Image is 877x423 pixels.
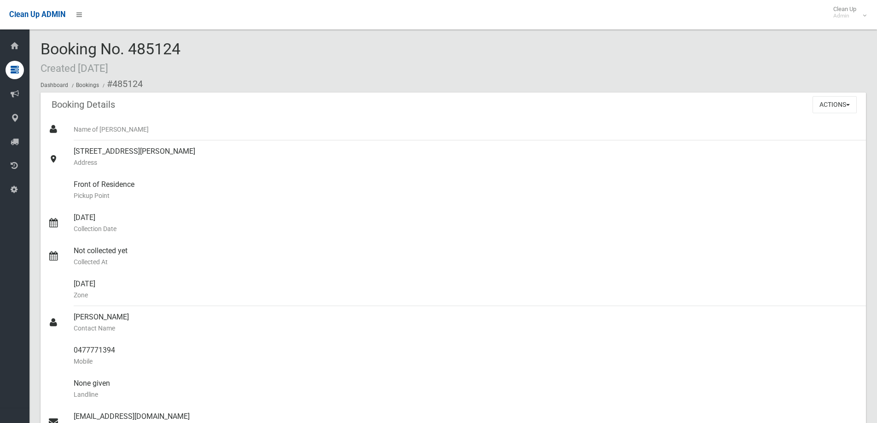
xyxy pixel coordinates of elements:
a: Bookings [76,82,99,88]
div: 0477771394 [74,339,859,372]
small: Admin [833,12,856,19]
small: Collected At [74,256,859,267]
div: [DATE] [74,273,859,306]
small: Landline [74,389,859,400]
small: Contact Name [74,323,859,334]
small: Mobile [74,356,859,367]
div: [PERSON_NAME] [74,306,859,339]
header: Booking Details [41,96,126,114]
li: #485124 [100,75,143,93]
button: Actions [813,96,857,113]
small: Pickup Point [74,190,859,201]
small: Name of [PERSON_NAME] [74,124,859,135]
div: None given [74,372,859,406]
span: Clean Up [829,6,865,19]
div: Not collected yet [74,240,859,273]
span: Clean Up ADMIN [9,10,65,19]
span: Booking No. 485124 [41,40,180,75]
div: [STREET_ADDRESS][PERSON_NAME] [74,140,859,174]
a: Dashboard [41,82,68,88]
small: Zone [74,290,859,301]
small: Address [74,157,859,168]
small: Collection Date [74,223,859,234]
small: Created [DATE] [41,62,108,74]
div: Front of Residence [74,174,859,207]
div: [DATE] [74,207,859,240]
